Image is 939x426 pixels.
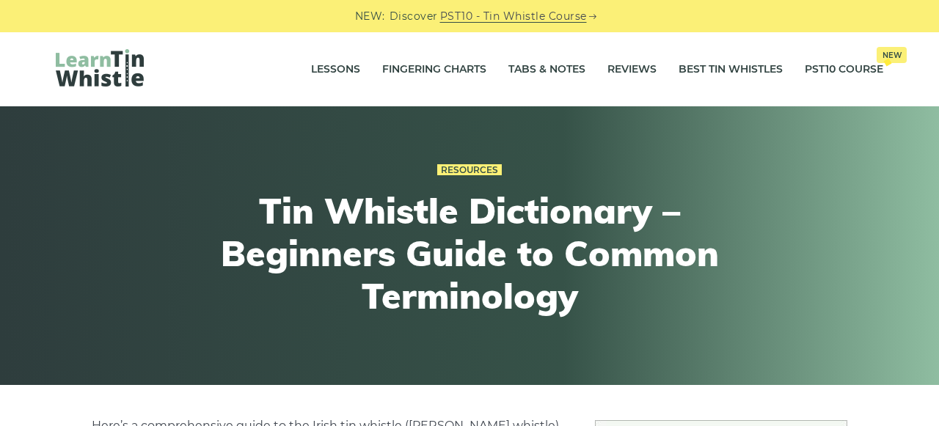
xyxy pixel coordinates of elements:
[311,51,360,88] a: Lessons
[200,190,739,317] h1: Tin Whistle Dictionary – Beginners Guide to Common Terminology
[877,47,907,63] span: New
[805,51,883,88] a: PST10 CourseNew
[56,49,144,87] img: LearnTinWhistle.com
[607,51,657,88] a: Reviews
[679,51,783,88] a: Best Tin Whistles
[437,164,502,176] a: Resources
[382,51,486,88] a: Fingering Charts
[508,51,585,88] a: Tabs & Notes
